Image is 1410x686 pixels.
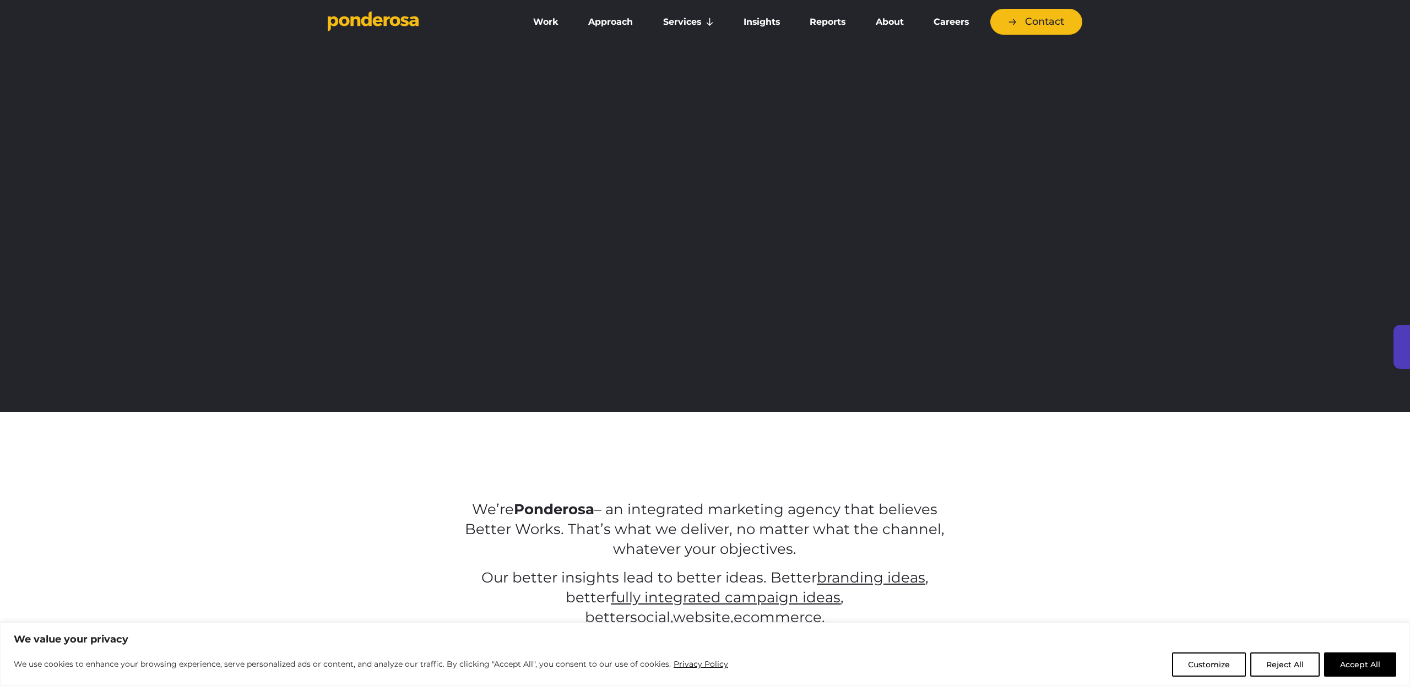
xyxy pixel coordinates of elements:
[673,657,729,671] a: Privacy Policy
[14,633,1396,646] p: We value your privacy
[990,9,1082,35] a: Contact
[1172,652,1246,677] button: Customize
[630,608,670,626] a: social
[731,10,793,34] a: Insights
[1250,652,1320,677] button: Reject All
[611,589,840,606] a: fully integrated campaign ideas
[797,10,858,34] a: Reports
[328,11,504,33] a: Go to homepage
[1324,652,1396,677] button: Accept All
[921,10,981,34] a: Careers
[673,608,730,626] a: website
[576,10,646,34] a: Approach
[520,10,571,34] a: Work
[734,608,822,626] a: ecommerce
[514,500,594,518] strong: Ponderosa
[650,10,726,34] a: Services
[817,569,925,586] a: branding ideas
[14,657,729,671] p: We use cookies to enhance your browsing experience, serve personalized ads or content, and analyz...
[456,568,953,628] p: Our better insights lead to better ideas. Better , better , better , , .
[456,500,953,559] p: We’re – an integrated marketing agency that believes Better Works. That’s what we deliver, no mat...
[863,10,916,34] a: About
